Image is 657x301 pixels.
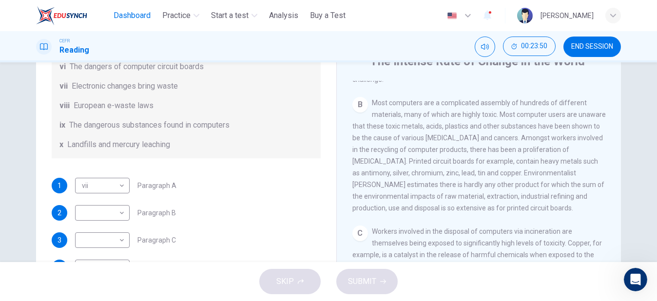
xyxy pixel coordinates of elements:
[352,226,368,241] div: C
[162,10,191,21] span: Practice
[352,97,368,113] div: B
[446,12,458,19] img: en
[571,43,613,51] span: END SESSION
[155,236,170,243] span: Help
[72,80,178,92] span: Electronic changes bring waste
[352,99,606,212] span: Most computers are a complicated assembly of hundreds of different materials, many of which are h...
[503,37,556,57] div: Hide
[110,7,155,24] button: Dashboard
[20,188,39,207] img: Profile image for Fin
[43,197,53,207] div: Fin
[10,165,185,216] div: Recent messageProfile image for FinIf you need any more help with your CEFR test attempts or resu...
[310,10,346,21] span: Buy a Test
[19,135,175,152] p: How can we help?
[36,6,110,25] a: ELTC logo
[137,182,176,189] span: Paragraph A
[10,179,185,215] div: Profile image for FinIf you need any more help with your CEFR test attempts or results, I’m here ...
[55,197,89,207] div: • 39m ago
[563,37,621,57] button: END SESSION
[75,172,126,200] div: vii
[158,7,203,24] button: Practice
[74,100,154,112] span: European e-waste laws
[81,236,115,243] span: Messages
[130,211,195,250] button: Help
[59,100,70,112] span: viii
[58,182,61,189] span: 1
[59,38,70,44] span: CEFR
[211,10,249,21] span: Start a test
[43,188,595,196] span: If you need any more help with your CEFR test attempts or results, I’m here to assist. Would you ...
[59,139,63,150] span: x
[36,6,87,25] img: ELTC logo
[137,237,176,244] span: Paragraph C
[114,10,151,21] span: Dashboard
[137,209,176,216] span: Paragraph B
[269,10,298,21] span: Analysis
[69,119,230,131] span: The dangerous substances found in computers
[65,211,130,250] button: Messages
[21,236,43,243] span: Home
[521,42,547,50] span: 00:23:50
[207,7,261,24] button: Start a test
[503,37,556,56] button: 00:23:50
[541,10,594,21] div: [PERSON_NAME]
[19,69,175,135] p: Hey [PERSON_NAME]. Welcome to EduSynch!
[70,61,204,73] span: The dangers of computer circuit boards
[58,237,61,244] span: 3
[59,44,89,56] h1: Reading
[59,80,68,92] span: vii
[58,209,61,216] span: 2
[517,8,533,23] img: Profile picture
[624,268,647,291] iframe: Intercom live chat
[59,61,66,73] span: vi
[306,7,349,24] button: Buy a Test
[265,7,302,24] button: Analysis
[59,119,65,131] span: ix
[475,37,495,57] div: Mute
[20,173,175,183] div: Recent message
[67,139,170,150] span: Landfills and mercury leaching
